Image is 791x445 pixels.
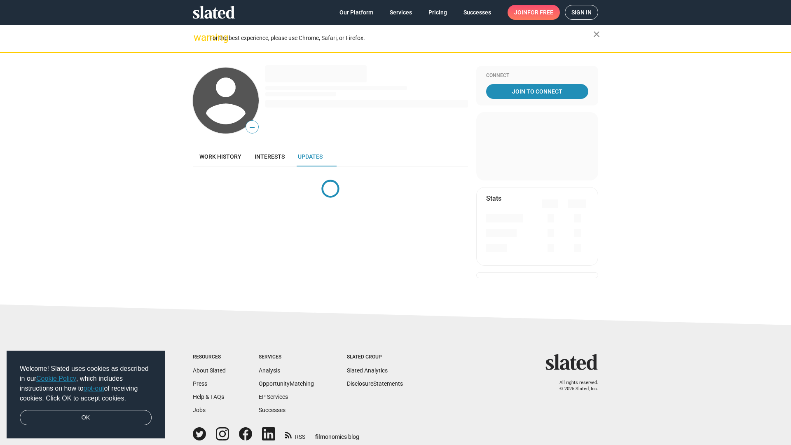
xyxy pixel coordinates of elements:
mat-card-title: Stats [486,194,501,203]
a: Joinfor free [508,5,560,20]
a: Services [383,5,419,20]
a: EP Services [259,393,288,400]
a: opt-out [84,385,104,392]
a: Sign in [565,5,598,20]
span: Services [390,5,412,20]
span: Join To Connect [488,84,587,99]
span: Updates [298,153,323,160]
a: Pricing [422,5,454,20]
span: Join [514,5,553,20]
span: Interests [255,153,285,160]
a: filmonomics blog [315,426,359,441]
div: For the best experience, please use Chrome, Safari, or Firefox. [209,33,593,44]
mat-icon: close [592,29,601,39]
a: Updates [291,147,329,166]
mat-icon: warning [194,33,204,42]
div: Connect [486,73,588,79]
span: for free [527,5,553,20]
span: Work history [199,153,241,160]
a: Slated Analytics [347,367,388,374]
a: Join To Connect [486,84,588,99]
span: Pricing [428,5,447,20]
a: Analysis [259,367,280,374]
a: RSS [285,428,305,441]
div: Services [259,354,314,361]
a: Successes [259,407,286,413]
a: dismiss cookie message [20,410,152,426]
div: Slated Group [347,354,403,361]
span: Welcome! Slated uses cookies as described in our , which includes instructions on how to of recei... [20,364,152,403]
a: Our Platform [333,5,380,20]
span: Successes [463,5,491,20]
span: Sign in [571,5,592,19]
a: Interests [248,147,291,166]
span: film [315,433,325,440]
a: Help & FAQs [193,393,224,400]
span: — [246,122,258,133]
a: Jobs [193,407,206,413]
p: All rights reserved. © 2025 Slated, Inc. [551,380,598,392]
div: cookieconsent [7,351,165,439]
div: Resources [193,354,226,361]
a: DisclosureStatements [347,380,403,387]
a: Work history [193,147,248,166]
a: OpportunityMatching [259,380,314,387]
a: Press [193,380,207,387]
a: Cookie Policy [36,375,76,382]
span: Our Platform [339,5,373,20]
a: About Slated [193,367,226,374]
a: Successes [457,5,498,20]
